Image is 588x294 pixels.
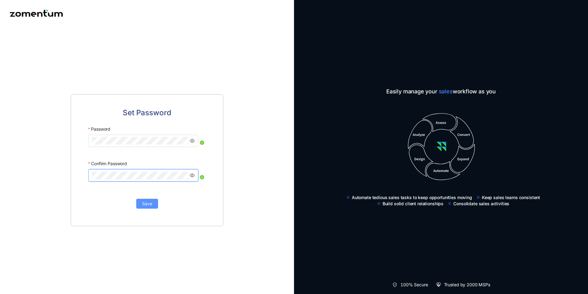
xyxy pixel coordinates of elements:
img: Zomentum logo [10,10,63,17]
span: Set Password [123,107,171,119]
span: Build solid client relationships [383,201,444,207]
input: Confirm Password [92,172,189,179]
span: 100% Secure [400,282,428,288]
span: Automate tedious sales tasks to keep opportunities moving [352,194,472,201]
span: Trusted by 2000 MSPs [444,282,490,288]
button: Save [136,199,158,209]
span: Keep sales teams consistent [482,194,540,201]
label: Confirm Password [88,158,127,169]
input: Password [92,137,189,145]
span: eye [190,138,195,143]
span: Save [142,200,152,207]
label: Password [88,124,110,135]
span: eye [190,173,195,178]
span: Consolidate sales activities [453,201,509,207]
span: sales [439,88,453,95]
span: Easily manage your workflow as you [341,87,541,96]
